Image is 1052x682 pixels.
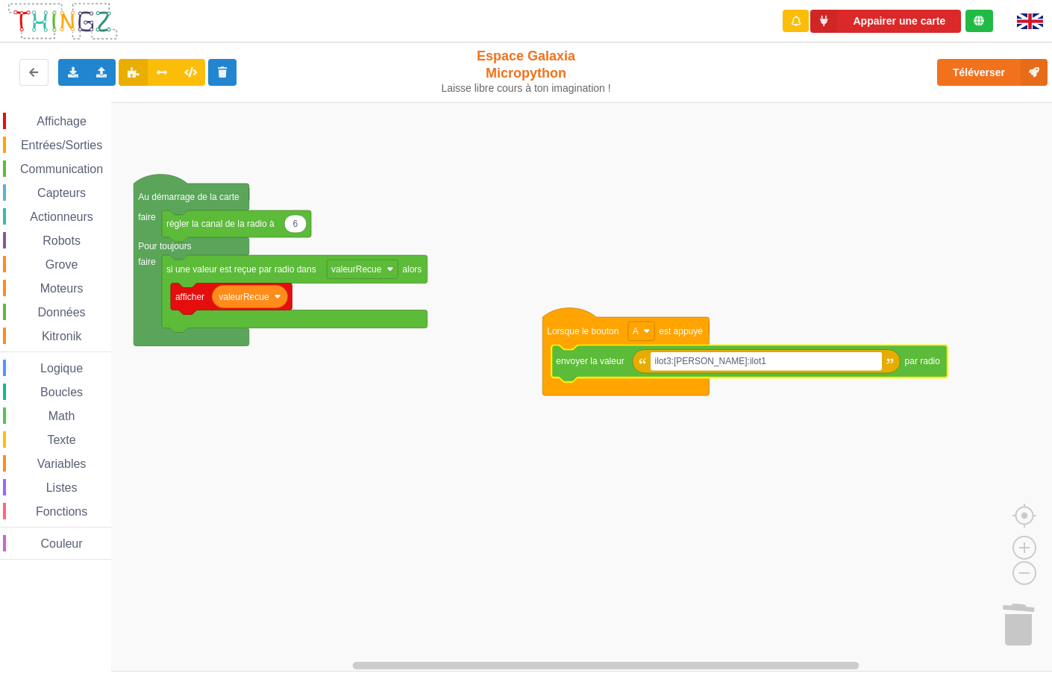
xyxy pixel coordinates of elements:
text: régler la canal de la radio à [166,219,275,229]
span: Texte [45,434,78,446]
text: afficher [175,292,204,302]
span: Moteurs [38,282,86,295]
img: gb.png [1017,13,1043,29]
span: Logique [38,362,85,375]
span: Kitronik [40,330,84,342]
text: valeurRecue [219,292,269,302]
div: Tu es connecté au serveur de création de Thingz [965,10,993,32]
div: Laisse libre cours à ton imagination ! [436,82,615,95]
span: Entrées/Sorties [19,139,104,151]
text: si une valeur est reçue par radio dans [166,264,316,275]
text: est appuyé [659,326,703,337]
text: faire [138,212,156,222]
span: Boucles [38,386,85,398]
text: A [633,326,639,337]
span: Fonctions [34,505,90,518]
text: faire [138,257,156,267]
span: Capteurs [35,187,88,199]
span: Grove [43,258,81,271]
button: Téléverser [937,59,1048,86]
span: Robots [40,234,83,247]
span: Données [36,306,88,319]
span: Math [46,410,78,422]
text: envoyer la valeur [556,356,624,366]
text: ilot3:[PERSON_NAME]:ilot1 … [655,356,927,366]
span: Listes [44,481,80,494]
span: Variables [35,457,89,470]
text: alors [402,264,422,275]
span: Actionneurs [28,210,96,223]
text: valeurRecue [331,264,382,275]
text: Lorsque le bouton [547,326,619,337]
img: thingz_logo.png [7,1,119,41]
span: Couleur [39,537,85,550]
text: Pour toujours [138,241,191,251]
span: Communication [18,163,105,175]
text: 6 [293,219,298,229]
div: Espace Galaxia Micropython [436,48,615,95]
button: Appairer une carte [810,10,961,33]
text: par radio [905,356,941,366]
span: Affichage [34,115,88,128]
text: Au démarrage de la carte [138,192,239,202]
